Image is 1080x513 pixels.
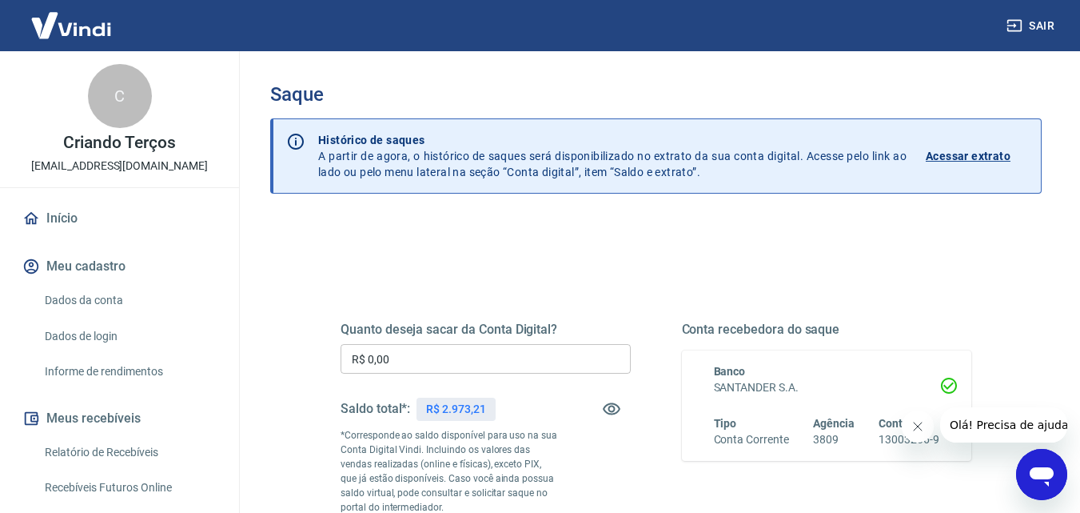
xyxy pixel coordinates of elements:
h6: Conta Corrente [714,431,789,448]
h6: 3809 [813,431,855,448]
span: Agência [813,417,855,430]
p: A partir de agora, o histórico de saques será disponibilizado no extrato da sua conta digital. Ac... [318,132,907,180]
h3: Saque [270,83,1042,106]
img: Vindi [19,1,123,50]
h5: Conta recebedora do saque [682,322,972,338]
span: Tipo [714,417,737,430]
button: Meu cadastro [19,249,220,284]
p: Criando Terços [63,134,175,151]
div: C [88,64,152,128]
h6: SANTANDER S.A. [714,379,940,396]
a: Recebíveis Futuros Online [38,471,220,504]
a: Início [19,201,220,236]
iframe: Botão para abrir a janela de mensagens [1016,449,1067,500]
h6: 13003206-9 [879,431,939,448]
a: Dados da conta [38,284,220,317]
span: Conta [879,417,909,430]
a: Dados de login [38,320,220,353]
button: Meus recebíveis [19,401,220,436]
a: Informe de rendimentos [38,355,220,388]
span: Banco [714,365,746,378]
p: Acessar extrato [926,148,1010,164]
iframe: Fechar mensagem [902,411,934,443]
a: Acessar extrato [926,132,1028,180]
a: Relatório de Recebíveis [38,436,220,469]
p: Histórico de saques [318,132,907,148]
span: Olá! Precisa de ajuda? [10,11,134,24]
p: R$ 2.973,21 [426,401,485,418]
button: Sair [1003,11,1061,41]
h5: Saldo total*: [341,401,410,417]
iframe: Mensagem da empresa [940,407,1067,443]
h5: Quanto deseja sacar da Conta Digital? [341,322,631,338]
p: [EMAIL_ADDRESS][DOMAIN_NAME] [31,158,208,174]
